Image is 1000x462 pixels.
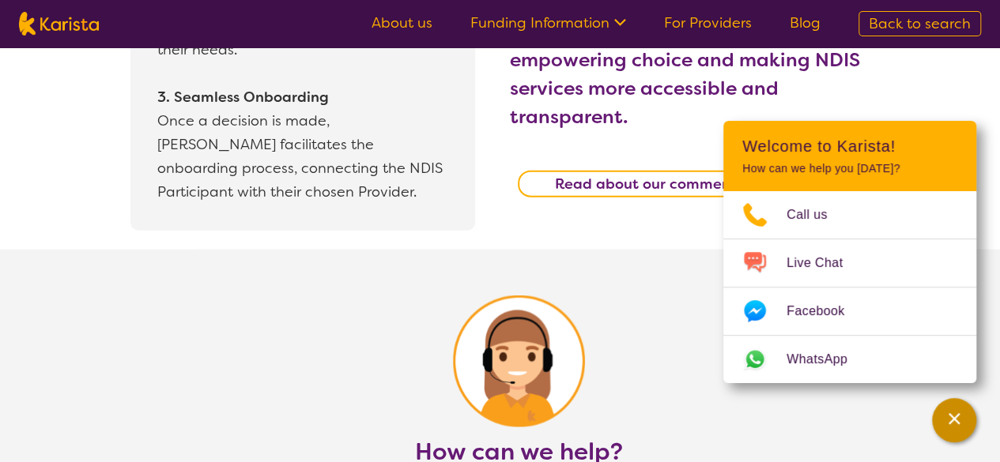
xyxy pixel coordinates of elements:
a: Back to search [858,11,981,36]
b: Read about our commercial model [555,175,801,193]
img: Karista logo [19,12,99,36]
img: Circle [453,295,585,427]
span: Call us [787,203,847,227]
button: Channel Menu [932,398,976,442]
h2: Welcome to Karista! [742,137,957,156]
span: WhatsApp [787,347,866,371]
a: About us [372,13,432,32]
span: Back to search [869,14,971,33]
div: Channel Menu [723,121,976,383]
h3: At [GEOGRAPHIC_DATA], we believe in empowering choice and making NDIS services more accessible an... [510,17,889,131]
p: How can we help you [DATE]? [742,162,957,175]
span: Live Chat [787,251,862,275]
a: Web link opens in a new tab. [723,336,976,383]
a: Blog [790,13,821,32]
a: Funding Information [470,13,626,32]
b: 3. Seamless Onboarding [157,88,329,107]
span: Facebook [787,299,863,323]
a: For Providers [664,13,752,32]
ul: Choose channel [723,191,976,383]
